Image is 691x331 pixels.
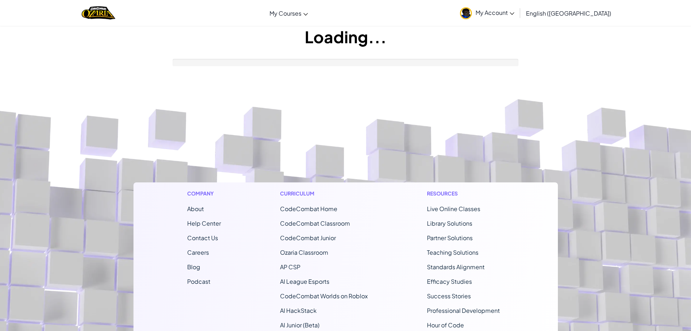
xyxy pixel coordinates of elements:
[280,219,350,227] a: CodeCombat Classroom
[427,205,480,213] a: Live Online Classes
[187,219,221,227] a: Help Center
[187,190,221,197] h1: Company
[280,321,320,329] a: AI Junior (Beta)
[270,9,301,17] span: My Courses
[427,219,472,227] a: Library Solutions
[476,9,514,16] span: My Account
[427,292,471,300] a: Success Stories
[427,263,485,271] a: Standards Alignment
[427,321,464,329] a: Hour of Code
[187,278,210,285] a: Podcast
[460,7,472,19] img: avatar
[427,190,504,197] h1: Resources
[522,3,615,23] a: English ([GEOGRAPHIC_DATA])
[280,234,336,242] a: CodeCombat Junior
[526,9,611,17] span: English ([GEOGRAPHIC_DATA])
[187,263,200,271] a: Blog
[82,5,115,20] img: Home
[456,1,518,24] a: My Account
[427,307,500,314] a: Professional Development
[280,263,300,271] a: AP CSP
[280,307,317,314] a: AI HackStack
[427,278,472,285] a: Efficacy Studies
[187,205,204,213] a: About
[280,278,329,285] a: AI League Esports
[82,5,115,20] a: Ozaria by CodeCombat logo
[280,205,337,213] span: CodeCombat Home
[266,3,312,23] a: My Courses
[187,234,218,242] span: Contact Us
[280,190,368,197] h1: Curriculum
[427,249,478,256] a: Teaching Solutions
[427,234,473,242] a: Partner Solutions
[187,249,209,256] a: Careers
[280,292,368,300] a: CodeCombat Worlds on Roblox
[280,249,328,256] a: Ozaria Classroom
